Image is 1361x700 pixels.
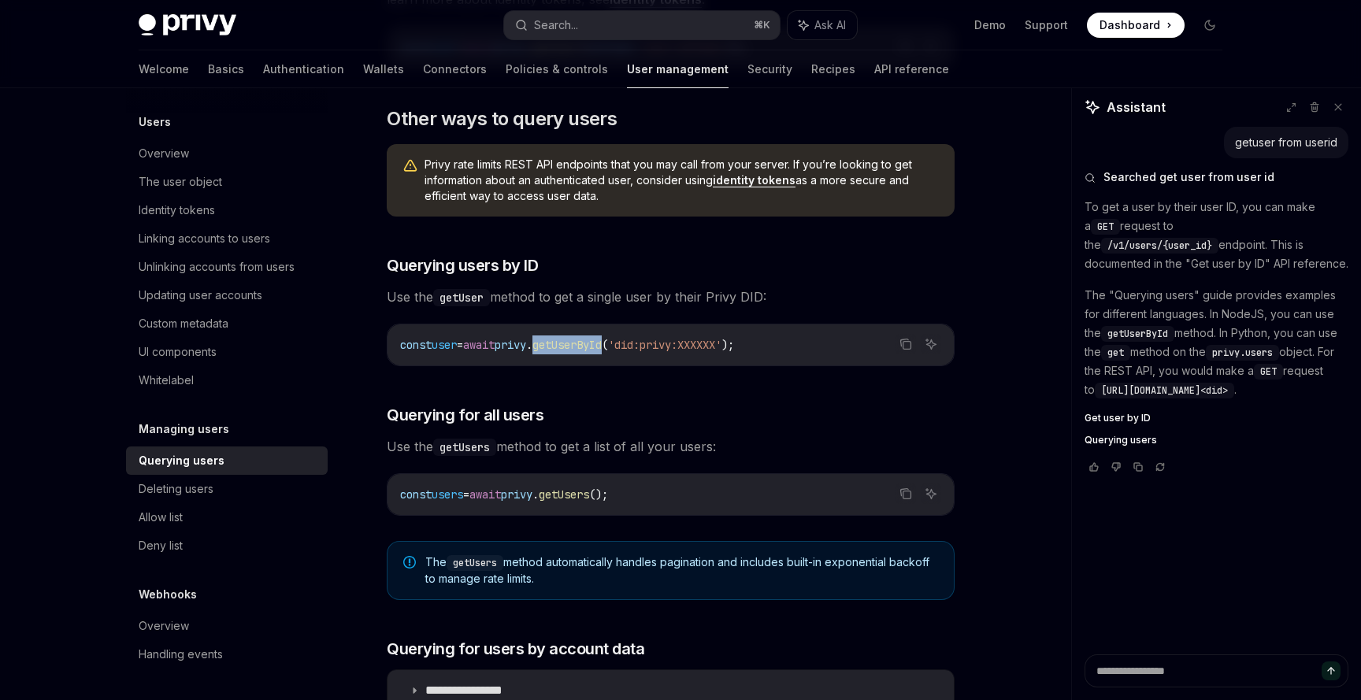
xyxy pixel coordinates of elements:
span: ); [721,338,734,352]
span: Privy rate limits REST API endpoints that you may call from your server. If you’re looking to get... [425,157,939,204]
span: = [457,338,463,352]
a: API reference [874,50,949,88]
a: Identity tokens [126,196,328,224]
div: Linking accounts to users [139,229,270,248]
span: (); [589,487,608,502]
div: Unlinking accounts from users [139,257,295,276]
span: /v1/users/{user_id} [1107,239,1212,252]
a: Handling events [126,640,328,669]
a: Unlinking accounts from users [126,253,328,281]
span: [URL][DOMAIN_NAME]<did> [1101,384,1228,397]
div: UI components [139,343,217,361]
span: Get user by ID [1085,412,1151,424]
span: Ask AI [814,17,846,33]
span: privy.users [1212,346,1273,359]
a: identity tokens [713,173,795,187]
a: Wallets [363,50,404,88]
div: Deny list [139,536,183,555]
a: Deleting users [126,475,328,503]
div: Search... [534,16,578,35]
span: 'did:privy:XXXXXX' [608,338,721,352]
a: Security [747,50,792,88]
a: Support [1025,17,1068,33]
a: Custom metadata [126,309,328,338]
span: Searched get user from user id [1103,169,1274,185]
p: The "Querying users" guide provides examples for different languages. In NodeJS, you can use the ... [1085,286,1348,399]
button: Toggle dark mode [1197,13,1222,38]
a: Allow list [126,503,328,531]
a: Linking accounts to users [126,224,328,253]
h5: Users [139,113,171,131]
img: dark logo [139,14,236,36]
button: Searched get user from user id [1085,169,1348,185]
div: Custom metadata [139,314,228,333]
svg: Note [403,556,416,569]
p: To get a user by their user ID, you can make a request to the endpoint. This is documented in the... [1085,198,1348,273]
span: const [400,487,432,502]
span: ⌘ K [754,19,770,31]
a: Updating user accounts [126,281,328,309]
span: privy [501,487,532,502]
span: getUserById [1107,328,1168,340]
code: getUsers [433,439,496,456]
button: Send message [1322,661,1341,680]
span: getUsers [539,487,589,502]
div: Querying users [139,451,224,470]
span: Querying for users by account data [387,638,644,660]
button: Ask AI [921,334,941,354]
a: Querying users [1085,434,1348,446]
button: Ask AI [921,483,941,504]
h5: Managing users [139,420,229,439]
a: Get user by ID [1085,412,1348,424]
div: Allow list [139,508,183,527]
a: Deny list [126,531,328,560]
span: GET [1097,220,1114,233]
span: await [463,338,495,352]
span: ( [602,338,608,352]
button: Search...⌘K [504,11,780,39]
span: Other ways to query users [387,106,617,131]
div: Deleting users [139,480,213,498]
a: Authentication [263,50,344,88]
a: Welcome [139,50,189,88]
span: privy [495,338,526,352]
a: Querying users [126,446,328,475]
span: GET [1260,365,1277,378]
a: Overview [126,612,328,640]
span: = [463,487,469,502]
button: Ask AI [788,11,857,39]
h5: Webhooks [139,585,197,604]
a: Whitelabel [126,366,328,394]
span: Querying users [1085,434,1157,446]
span: Assistant [1107,98,1166,117]
span: Querying users by ID [387,254,538,276]
svg: Warning [402,158,418,174]
a: Basics [208,50,244,88]
div: Whitelabel [139,371,194,390]
div: Identity tokens [139,201,215,220]
a: Overview [126,139,328,168]
a: UI components [126,338,328,366]
a: User management [627,50,729,88]
span: await [469,487,501,502]
span: Use the method to get a list of all your users: [387,435,955,457]
div: The user object [139,172,222,191]
a: Connectors [423,50,487,88]
button: Copy the contents from the code block [896,334,916,354]
span: user [432,338,457,352]
span: Use the method to get a single user by their Privy DID: [387,286,955,308]
a: Recipes [811,50,855,88]
span: . [532,487,539,502]
a: Policies & controls [506,50,608,88]
div: Overview [139,144,189,163]
span: const [400,338,432,352]
span: . [526,338,532,352]
div: Updating user accounts [139,286,262,305]
button: Copy the contents from the code block [896,483,916,504]
code: getUsers [447,555,503,571]
div: Overview [139,617,189,635]
span: get [1107,346,1124,359]
code: getUser [433,289,490,306]
span: Querying for all users [387,404,543,426]
a: Demo [974,17,1006,33]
